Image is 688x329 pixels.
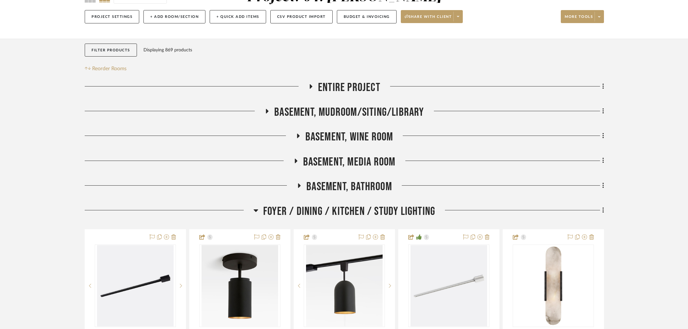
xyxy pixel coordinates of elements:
[337,10,397,23] button: Budget & Invoicing
[565,14,593,24] span: More tools
[263,204,435,218] span: Foyer / Dining / Kitchen / Study Lighting
[85,10,139,23] button: Project Settings
[85,44,137,57] button: Filter Products
[270,10,333,23] button: CSV Product Import
[85,65,127,72] button: Reorder Rooms
[210,10,266,23] button: + Quick Add Items
[92,65,127,72] span: Reorder Rooms
[303,155,396,169] span: Basement, Media Room
[202,245,278,326] img: Paige 3-1/4" Cylinder Semi-Flush Mount- Oil Rubbed Bronze
[318,81,380,95] span: Entire Project
[561,10,604,23] button: More tools
[97,245,174,326] img: 4' Track Lighting Section- Black
[401,10,463,23] button: Share with client
[513,246,593,326] img: Melange 20 Inch LED Wall Sconce- Bronze
[405,14,452,24] span: Share with client
[274,105,424,119] span: Basement, Mudroom/Siting/Library
[305,130,393,144] span: Basement, Wine Room
[306,180,392,194] span: Basement, Bathroom
[143,44,192,57] div: Displaying 869 products
[411,245,487,326] img: 4' Track Lighting Section-White
[306,245,383,326] img: Paige 5" Dome Semi-Flush Track Light- Oil Rubbed Bronze
[143,10,205,23] button: + Add Room/Section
